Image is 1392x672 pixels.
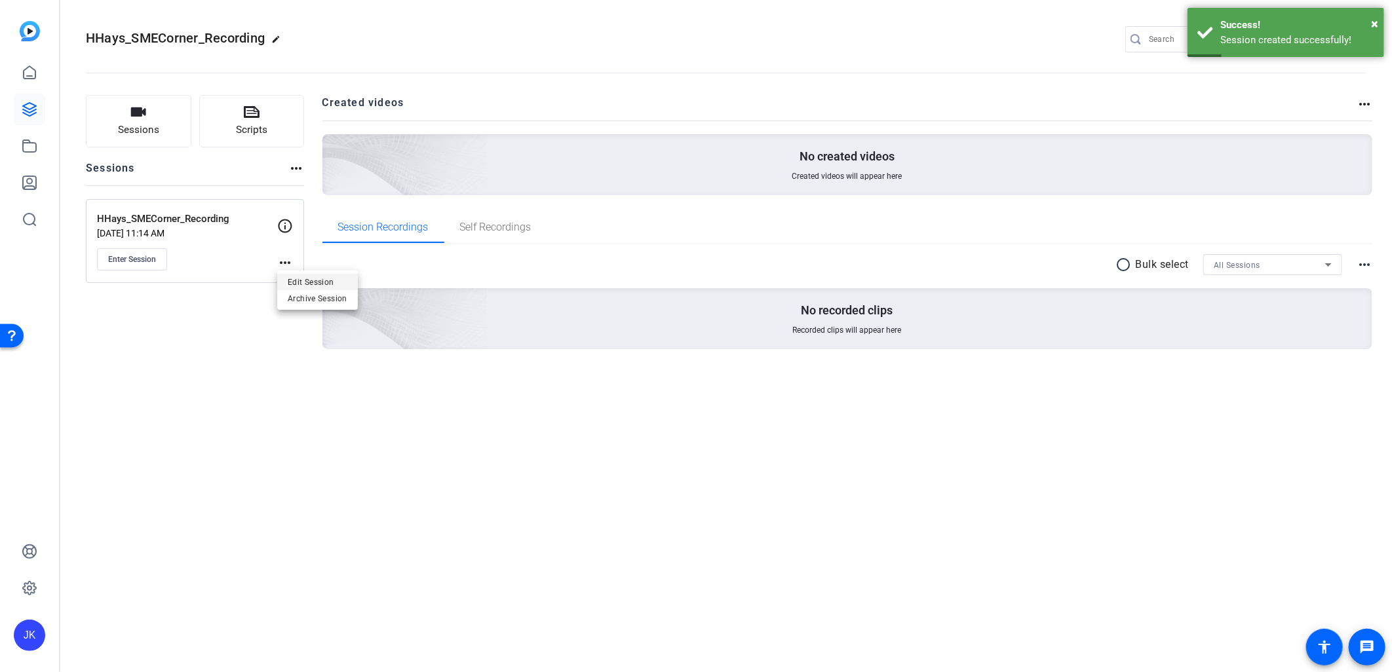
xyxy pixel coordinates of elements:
[1220,33,1374,48] div: Session created successfully!
[288,274,347,289] span: Edit Session
[1371,16,1378,31] span: ×
[1220,18,1374,33] div: Success!
[288,290,347,306] span: Archive Session
[1371,14,1378,33] button: Close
